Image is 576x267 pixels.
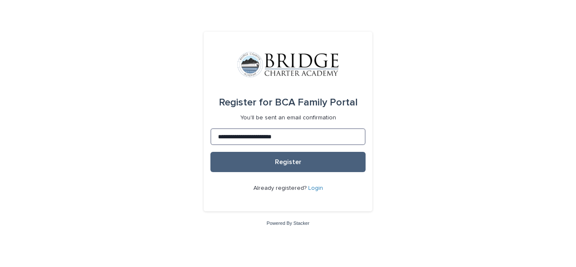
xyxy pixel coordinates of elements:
img: V1C1m3IdTEidaUdm9Hs0 [237,52,339,77]
span: Register for [219,97,272,108]
a: Powered By Stacker [266,221,309,226]
div: BCA Family Portal [219,91,358,114]
span: Register [275,159,301,165]
a: Login [308,185,323,191]
p: You'll be sent an email confirmation [240,114,336,121]
button: Register [210,152,366,172]
span: Already registered? [253,185,308,191]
